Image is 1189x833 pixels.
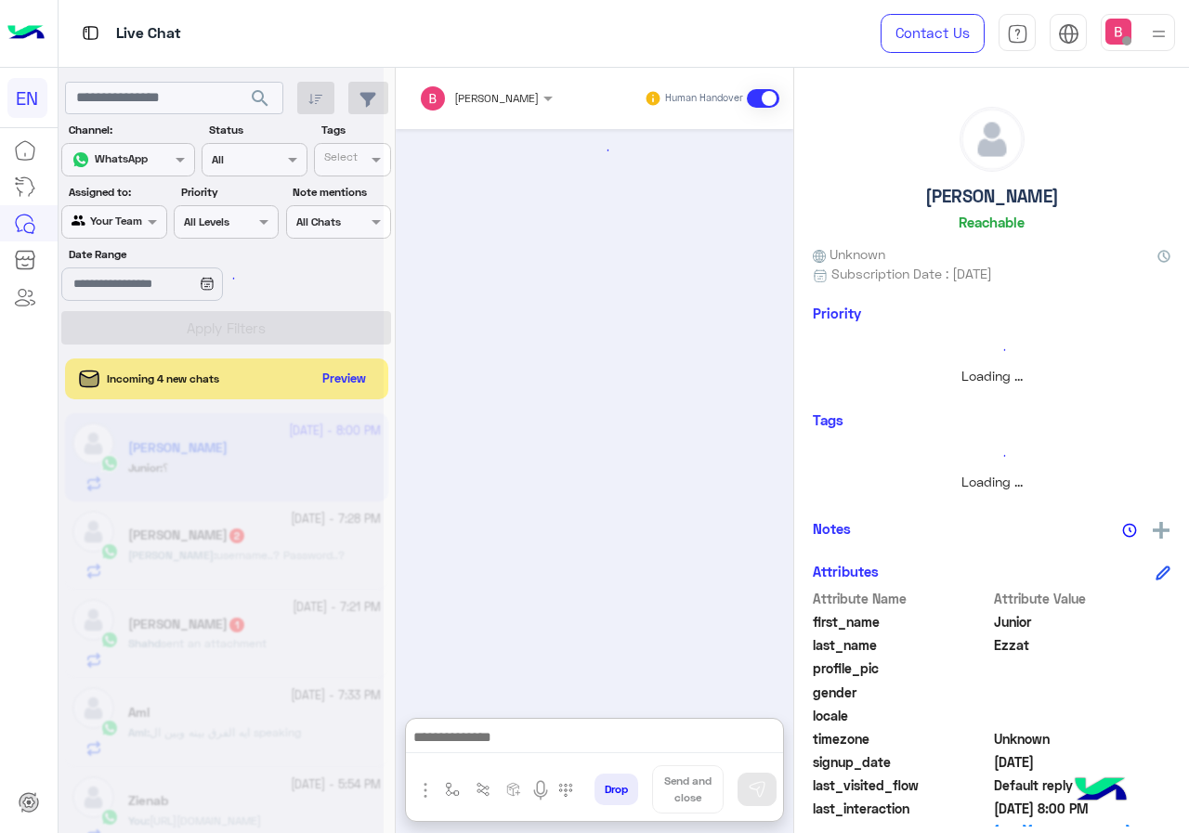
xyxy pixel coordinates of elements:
span: Loading ... [961,368,1023,384]
span: Attribute Value [994,589,1171,608]
img: userImage [1105,19,1131,45]
img: send voice note [529,779,552,801]
span: last_interaction [813,799,990,818]
img: Logo [7,14,45,53]
span: Ezzat [994,635,1171,655]
h6: Notes [813,520,851,537]
img: defaultAdmin.png [960,108,1024,171]
span: gender [813,683,990,702]
p: Live Chat [116,21,181,46]
img: tab [1007,23,1028,45]
img: add [1153,522,1169,539]
a: Contact Us [881,14,985,53]
div: loading... [408,134,782,166]
h6: Reachable [959,214,1025,230]
img: tab [1058,23,1079,45]
img: make a call [558,783,573,798]
span: null [994,706,1171,725]
div: loading... [817,333,1166,366]
img: create order [506,782,521,797]
button: create order [499,774,529,805]
img: profile [1147,22,1170,46]
span: 2025-07-06T14:20:21.1Z [994,752,1171,772]
div: EN [7,78,47,118]
span: Attribute Name [813,589,990,608]
span: last_name [813,635,990,655]
button: Trigger scenario [468,774,499,805]
span: last_visited_flow [813,775,990,795]
button: Send and close [652,765,724,813]
span: Loading ... [961,474,1023,489]
img: send message [748,780,766,799]
div: loading... [204,262,237,294]
img: Trigger scenario [476,782,490,797]
span: Unknown [813,244,885,264]
h6: Tags [813,411,1170,428]
h6: Attributes [813,563,879,579]
span: Junior [994,612,1171,631]
img: select flow [445,782,460,797]
img: notes [1122,523,1137,538]
span: timezone [813,729,990,748]
img: tab [79,21,102,45]
span: first_name [813,612,990,631]
div: loading... [817,439,1166,472]
span: Default reply [994,775,1171,795]
h5: [PERSON_NAME] [925,186,1059,207]
span: null [994,683,1171,702]
img: hulul-logo.png [1068,759,1133,824]
small: Human Handover [665,91,743,106]
span: Subscription Date : [DATE] [831,264,992,283]
span: 2025-10-13T17:00:19.1625237Z [994,799,1171,818]
span: locale [813,706,990,725]
span: profile_pic [813,658,990,678]
button: Drop [594,774,638,805]
a: tab [999,14,1036,53]
span: signup_date [813,752,990,772]
img: send attachment [414,779,437,801]
div: Select [321,149,358,170]
span: Unknown [994,729,1171,748]
button: select flow [438,774,468,805]
span: [PERSON_NAME] [454,91,539,105]
h6: Priority [813,305,861,321]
